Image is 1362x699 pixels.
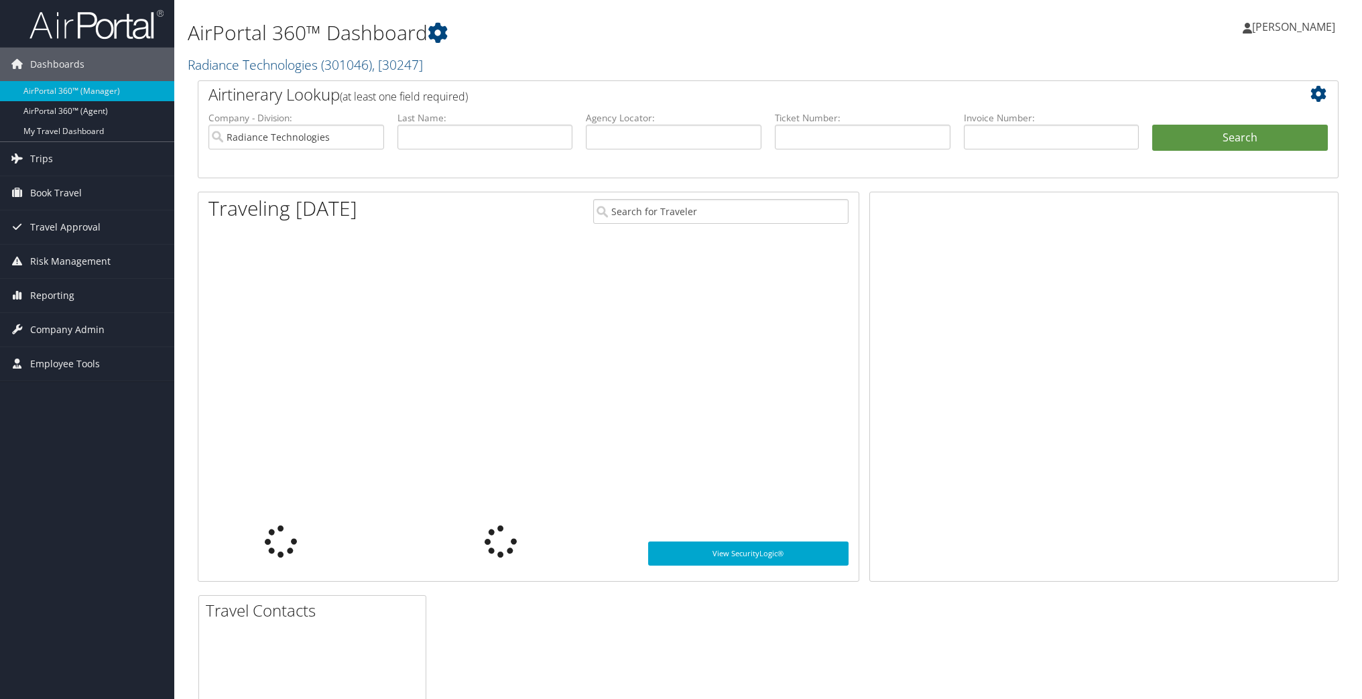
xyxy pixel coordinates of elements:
span: Travel Approval [30,210,101,244]
span: Company Admin [30,313,105,346]
span: Trips [30,142,53,176]
span: (at least one field required) [340,89,468,104]
span: Employee Tools [30,347,100,381]
span: Risk Management [30,245,111,278]
label: Last Name: [397,111,573,125]
input: Search for Traveler [593,199,848,224]
span: Reporting [30,279,74,312]
img: airportal-logo.png [29,9,164,40]
a: [PERSON_NAME] [1243,7,1349,47]
span: ( 301046 ) [321,56,372,74]
span: [PERSON_NAME] [1252,19,1335,34]
span: Book Travel [30,176,82,210]
h2: Travel Contacts [206,599,426,622]
h2: Airtinerary Lookup [208,83,1233,106]
label: Ticket Number: [775,111,950,125]
h1: AirPortal 360™ Dashboard [188,19,962,47]
button: Search [1152,125,1328,151]
label: Invoice Number: [964,111,1139,125]
a: View SecurityLogic® [648,542,848,566]
a: Radiance Technologies [188,56,423,74]
label: Company - Division: [208,111,384,125]
span: , [ 30247 ] [372,56,423,74]
span: Dashboards [30,48,84,81]
label: Agency Locator: [586,111,761,125]
h1: Traveling [DATE] [208,194,357,223]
